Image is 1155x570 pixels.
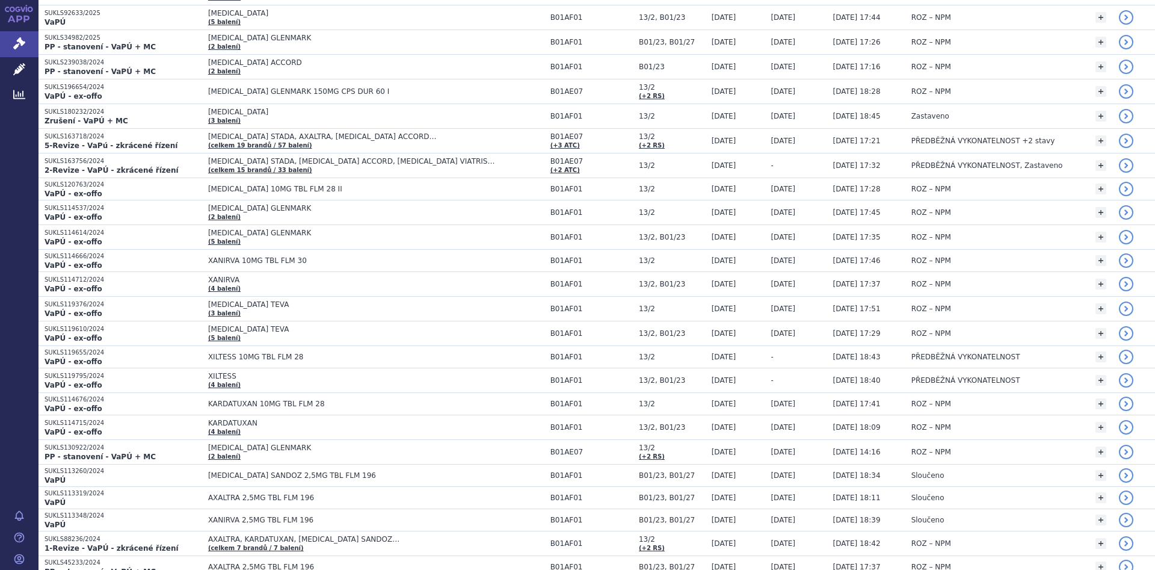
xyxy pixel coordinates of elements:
strong: VaPÚ [45,18,66,26]
span: [MEDICAL_DATA] GLENMARK [208,34,509,42]
span: 13/2 [639,400,706,408]
a: detail [1119,513,1133,527]
span: [DATE] [712,448,736,456]
span: [DATE] 17:32 [833,161,881,170]
span: [DATE] 18:11 [833,494,881,502]
span: ROZ – NPM [911,280,951,288]
span: ROZ – NPM [911,13,951,22]
span: [MEDICAL_DATA] GLENMARK [208,229,509,237]
span: B01AF01 [550,494,633,502]
strong: VaPÚ - ex-offo [45,404,102,413]
span: [DATE] [712,471,736,480]
a: detail [1119,326,1133,341]
span: [DATE] [771,63,795,71]
span: 13/2 [639,185,706,193]
span: ROZ – NPM [911,400,951,408]
span: ROZ – NPM [911,233,951,241]
a: + [1095,12,1106,23]
span: [DATE] [712,87,736,96]
span: [DATE] [712,63,736,71]
span: B01AF01 [550,423,633,432]
a: (+2 RS) [639,142,665,149]
a: detail [1119,60,1133,74]
span: [MEDICAL_DATA] [208,9,509,17]
span: [DATE] [771,256,795,265]
span: ROZ – NPM [911,448,951,456]
span: [DATE] [712,494,736,502]
span: 13/2 [639,208,706,217]
span: 13/2 [639,353,706,361]
span: XANIRVA 10MG TBL FLM 30 [208,256,509,265]
span: [DATE] [771,38,795,46]
span: [DATE] 17:26 [833,38,881,46]
span: PŘEDBĚŽNÁ VYKONATELNOST +2 stavy [911,137,1055,145]
a: + [1095,135,1106,146]
p: SUKLS88236/2024 [45,535,202,544]
p: SUKLS130922/2024 [45,444,202,452]
span: [MEDICAL_DATA] STADA, [MEDICAL_DATA] ACCORD, [MEDICAL_DATA] VIATRIS… [208,157,509,166]
p: SUKLS120763/2024 [45,181,202,189]
strong: 1-Revize - VaPÚ - zkrácené řízení [45,544,179,553]
span: 13/2, B01/23 [639,329,706,338]
span: XILTESS [208,372,509,380]
a: detail [1119,468,1133,483]
a: + [1095,492,1106,503]
span: [DATE] 17:37 [833,280,881,288]
a: + [1095,37,1106,48]
span: [DATE] 17:35 [833,233,881,241]
span: ROZ – NPM [911,423,951,432]
p: SUKLS119610/2024 [45,325,202,333]
p: SUKLS119655/2024 [45,349,202,357]
p: SUKLS239038/2024 [45,58,202,67]
span: [DATE] [771,305,795,313]
span: [DATE] 17:46 [833,256,881,265]
span: B01AF01 [550,185,633,193]
span: B01AF01 [550,280,633,288]
span: B01AF01 [550,63,633,71]
span: [DATE] [771,516,795,524]
span: ROZ – NPM [911,38,951,46]
span: [DATE] 17:44 [833,13,881,22]
span: B01AF01 [550,353,633,361]
a: detail [1119,158,1133,173]
span: B01AF01 [550,376,633,385]
span: [DATE] [771,137,795,145]
span: [MEDICAL_DATA] SANDOZ 2,5MG TBL FLM 196 [208,471,509,480]
span: [DATE] 17:21 [833,137,881,145]
a: detail [1119,134,1133,148]
strong: VaPÚ [45,476,66,485]
span: 13/2, B01/23 [639,13,706,22]
a: detail [1119,536,1133,551]
p: SUKLS114715/2024 [45,419,202,427]
span: [DATE] 18:39 [833,516,881,524]
span: [DATE] [712,161,736,170]
strong: VaPÚ - ex-offo [45,334,102,342]
strong: VaPÚ - ex-offo [45,358,102,366]
a: + [1095,232,1106,243]
a: detail [1119,205,1133,220]
span: 13/2 [639,132,706,141]
span: [DATE] [712,256,736,265]
a: + [1095,375,1106,386]
span: B01AE07 [550,448,633,456]
span: 13/2 [639,305,706,313]
strong: PP - stanovení - VaPÚ + MC [45,453,156,461]
span: 13/2, B01/23 [639,233,706,241]
span: - [771,376,773,385]
span: ROZ – NPM [911,208,951,217]
strong: VaPÚ - ex-offo [45,285,102,293]
span: [DATE] [771,233,795,241]
span: [DATE] [712,539,736,548]
a: + [1095,422,1106,433]
span: [DATE] [771,280,795,288]
p: SUKLS114712/2024 [45,276,202,284]
a: (+2 RS) [639,545,665,551]
span: [DATE] [771,112,795,120]
a: + [1095,352,1106,362]
span: 13/2 [639,535,706,544]
span: [DATE] [771,494,795,502]
span: [DATE] [712,38,736,46]
a: detail [1119,350,1133,364]
span: B01/23, B01/27 [639,471,706,480]
strong: VaPÚ - ex-offo [45,381,102,389]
